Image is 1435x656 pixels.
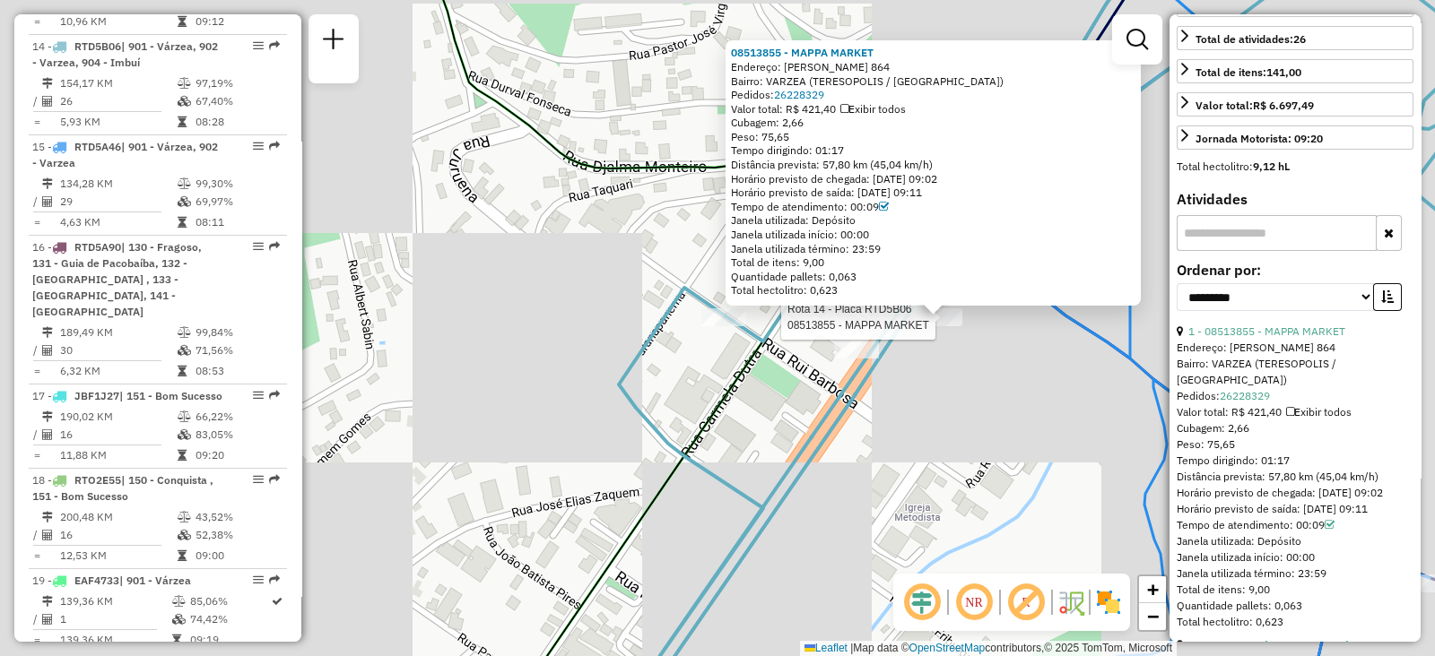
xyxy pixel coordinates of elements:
i: Total de Atividades [42,429,53,440]
i: Tempo total em rota [178,217,187,228]
em: Opções [253,40,264,51]
em: Opções [253,574,264,585]
td: = [32,547,41,565]
i: Tempo total em rota [178,16,187,27]
a: OpenStreetMap [909,642,986,654]
td: 85,06% [189,592,270,610]
i: Distância Total [42,596,53,607]
i: Tempo total em rota [178,550,187,561]
div: Valor total: R$ 421,40 [1177,404,1413,420]
strong: 9,12 hL [1253,160,1290,173]
div: Total hectolitro: [1177,159,1413,175]
div: Janela utilizada: Depósito [1177,533,1413,549]
td: 09:00 [195,547,280,565]
span: Ocultar deslocamento [900,581,944,624]
i: % de utilização do peso [178,411,191,422]
i: % de utilização do peso [178,512,191,522]
td: 99,30% [195,175,280,193]
span: | 901 - Várzea [119,574,191,587]
div: Pedidos: [731,88,1135,102]
td: 6,32 KM [59,362,177,380]
td: 11,88 KM [59,446,177,464]
span: Total de atividades: [1196,32,1306,46]
div: Valor total: R$ 421,40 [731,102,1135,117]
td: = [32,446,41,464]
span: RTD5A90 [74,240,121,254]
span: JBF1J27 [74,389,119,402]
i: Tempo total em rota [178,117,187,127]
td: 09:12 [195,13,280,30]
td: 190,02 KM [59,408,177,426]
i: Total de Atividades [42,196,53,207]
td: / [32,610,41,628]
td: 69,97% [195,193,280,211]
div: Janela utilizada: Depósito [731,213,1135,228]
td: 67,40% [195,92,280,110]
div: Quantidade pallets: 0,063 [1177,598,1413,614]
a: Nova sessão e pesquisa [316,22,352,62]
i: Rota otimizada [272,596,283,607]
i: % de utilização da cubagem [178,429,191,440]
h4: Atividades [1177,191,1413,208]
a: 26228329 [774,88,824,101]
td: 134,28 KM [59,175,177,193]
a: Zoom out [1139,603,1166,630]
strong: 26 [1293,32,1306,46]
i: Total de Atividades [42,614,53,625]
em: Opções [253,241,264,252]
span: | [850,642,853,654]
div: Endereço: [PERSON_NAME] 864 [1177,340,1413,356]
span: 16 - [32,240,202,318]
span: 14 - [32,39,218,69]
span: | 901 - Várzea, 902 - Varzea, 904 - Imbuí [32,39,218,69]
a: Valor total:R$ 6.697,49 [1177,92,1413,117]
span: Exibir rótulo [1004,581,1048,624]
td: / [32,92,41,110]
a: 08513855 - MAPPA MARKET [731,46,874,59]
div: Total de itens: 9,00 [1177,582,1413,598]
a: 2 - 08513839 - [PERSON_NAME] [1188,638,1349,652]
div: Janela utilizada término: 23:59 [1177,565,1413,582]
td: = [32,362,41,380]
div: Tempo dirigindo: 01:17 [731,143,1135,158]
div: Tempo dirigindo: 01:17 [1177,453,1413,469]
td: 08:11 [195,213,280,231]
span: RTD5B06 [74,39,121,53]
strong: 141,00 [1266,65,1301,79]
td: 97,19% [195,74,280,92]
a: 26228329 [1220,389,1270,402]
em: Rota exportada [269,241,280,252]
div: Horário previsto de chegada: [DATE] 09:02 [1177,485,1413,501]
td: = [32,13,41,30]
span: Cubagem: 2,66 [1177,421,1249,435]
em: Rota exportada [269,574,280,585]
i: Distância Total [42,512,53,522]
div: Distância prevista: 57,80 km (45,04 km/h) [1177,469,1413,485]
em: Rota exportada [269,40,280,51]
button: Ordem crescente [1373,283,1402,311]
span: 19 - [32,574,191,587]
i: % de utilização da cubagem [178,345,191,356]
a: Com service time [1325,518,1335,531]
a: Total de itens:141,00 [1177,59,1413,83]
span: 18 - [32,473,213,503]
td: / [32,341,41,359]
div: Total de itens: [1196,65,1301,81]
i: Tempo total em rota [178,366,187,376]
a: Total de atividades:26 [1177,26,1413,50]
div: Horário previsto de saída: [DATE] 09:11 [731,186,1135,200]
img: Exibir/Ocultar setores [1094,588,1123,617]
td: 4,63 KM [59,213,177,231]
i: % de utilização do peso [178,78,191,89]
td: 71,56% [195,341,280,359]
td: 99,84% [195,324,280,341]
div: Valor total: [1196,98,1314,114]
em: Rota exportada [269,141,280,151]
div: Quantidade pallets: 0,063 [731,270,1135,284]
span: | 150 - Conquista , 151 - Bom Sucesso [32,473,213,503]
i: Tempo total em rota [178,450,187,461]
div: Bairro: VARZEA (TERESOPOLIS / [GEOGRAPHIC_DATA]) [1177,356,1413,388]
div: Janela utilizada término: 23:59 [731,242,1135,256]
td: / [32,193,41,211]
